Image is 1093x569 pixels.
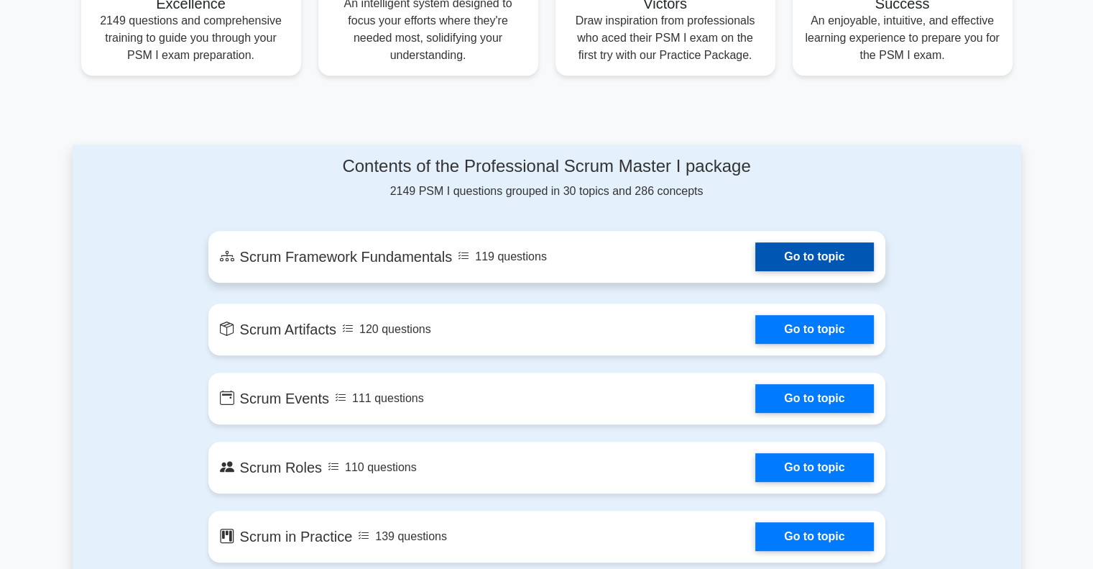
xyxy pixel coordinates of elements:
[93,12,290,64] p: 2149 questions and comprehensive training to guide you through your PSM I exam preparation.
[755,315,873,344] a: Go to topic
[755,522,873,551] a: Go to topic
[567,12,764,64] p: Draw inspiration from professionals who aced their PSM I exam on the first try with our Practice ...
[755,242,873,271] a: Go to topic
[755,453,873,482] a: Go to topic
[804,12,1001,64] p: An enjoyable, intuitive, and effective learning experience to prepare you for the PSM I exam.
[208,156,885,177] h4: Contents of the Professional Scrum Master I package
[755,384,873,413] a: Go to topic
[208,156,885,200] div: 2149 PSM I questions grouped in 30 topics and 286 concepts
